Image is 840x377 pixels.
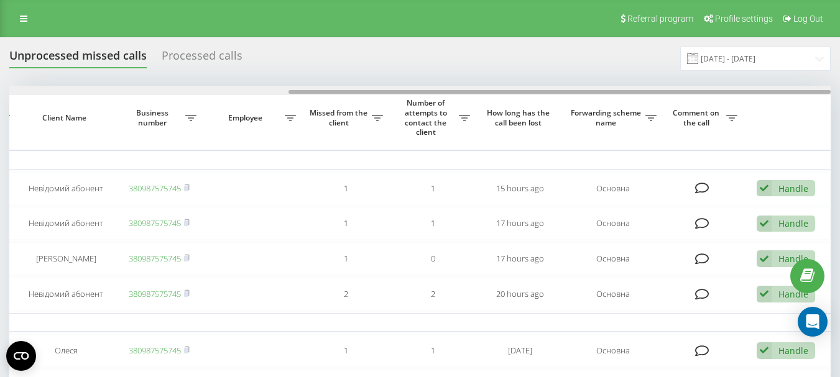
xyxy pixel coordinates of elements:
div: Handle [778,253,808,265]
div: Handle [778,217,808,229]
td: [PERSON_NAME] [16,242,116,275]
td: [DATE] [476,334,563,367]
a: 380987575745 [129,217,181,229]
td: 2 [389,278,476,311]
td: Невідомий абонент [16,172,116,205]
div: Unprocessed missed calls [9,49,147,68]
div: Handle [778,345,808,357]
span: Profile settings [715,14,773,24]
span: Forwarding scheme name [570,108,645,127]
td: 1 [302,207,389,240]
td: Олеся [16,334,116,367]
td: 15 hours ago [476,172,563,205]
td: 1 [389,207,476,240]
span: Client Name [27,113,105,123]
div: Processed calls [162,49,242,68]
td: 2 [302,278,389,311]
span: Comment on the call [669,108,726,127]
a: 380987575745 [129,253,181,264]
td: 0 [389,242,476,275]
div: Open Intercom Messenger [798,307,828,337]
td: 17 hours ago [476,207,563,240]
span: Business number [122,108,185,127]
span: Employee [209,113,285,123]
span: How long has the call been lost [486,108,553,127]
td: Невідомий абонент [16,278,116,311]
div: Handle [778,183,808,194]
td: Невідомий абонент [16,207,116,240]
td: Основна [563,278,663,311]
a: 380987575745 [129,288,181,299]
td: Основна [563,242,663,275]
td: Основна [563,207,663,240]
a: 380987575745 [129,345,181,356]
span: Missed from the client [308,108,372,127]
span: Referral program [627,14,693,24]
a: 380987575745 [129,183,181,194]
td: 1 [302,172,389,205]
span: Log Out [793,14,823,24]
td: Основна [563,172,663,205]
td: 1 [389,334,476,367]
button: Open CMP widget [6,341,36,371]
td: Основна [563,334,663,367]
td: 1 [302,334,389,367]
span: Number of attempts to contact the client [395,98,459,137]
td: 17 hours ago [476,242,563,275]
td: 1 [389,172,476,205]
td: 20 hours ago [476,278,563,311]
div: Handle [778,288,808,300]
td: 1 [302,242,389,275]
